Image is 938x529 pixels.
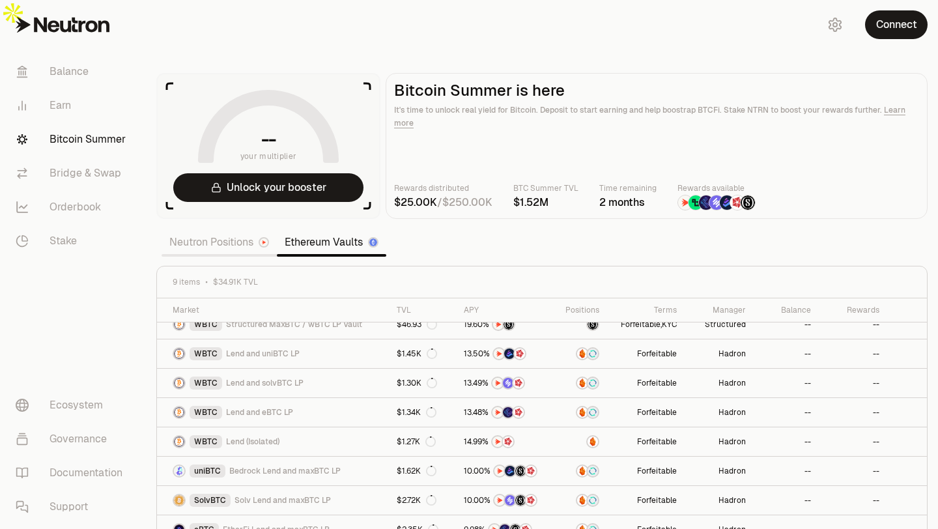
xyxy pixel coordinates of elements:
[754,486,819,515] a: --
[588,407,598,418] img: Supervault
[493,319,504,330] img: NTRN
[754,457,819,485] a: --
[157,486,389,515] a: SolvBTC LogoSolvBTCSolv Lend and maxBTC LP
[5,89,141,122] a: Earn
[678,195,692,210] img: NTRN
[503,407,513,418] img: EtherFi Points
[607,486,685,515] a: Forfeitable
[394,182,492,195] p: Rewards distributed
[397,407,436,418] div: $1.34K
[5,490,141,524] a: Support
[492,378,503,388] img: NTRN
[157,339,389,368] a: WBTC LogoWBTCLend and uniBTC LP
[553,427,607,456] a: Amber
[515,349,525,359] img: Mars Fragments
[174,378,184,388] img: WBTC Logo
[754,427,819,456] a: --
[397,305,448,315] div: TVL
[621,319,677,330] span: ,
[456,427,553,456] a: NTRNMars Fragments
[513,378,524,388] img: Mars Fragments
[685,427,754,456] a: Hadron
[397,466,436,476] div: $1.62K
[588,378,598,388] img: Supervault
[607,398,685,427] a: Forfeitable
[607,427,685,456] a: Forfeitable
[226,378,304,388] span: Lend and solvBTC LP
[190,435,222,448] div: WBTC
[720,195,734,210] img: Bedrock Diamonds
[389,486,455,515] a: $2.72K
[515,466,526,476] img: Structured Points
[637,407,677,418] button: Forfeitable
[174,319,184,330] img: WBTC Logo
[819,427,887,456] a: --
[819,457,887,485] a: --
[615,305,677,315] div: Terms
[685,457,754,485] a: Hadron
[607,339,685,368] a: Forfeitable
[494,349,504,359] img: NTRN
[389,339,455,368] a: $1.45K
[513,407,524,418] img: Mars Fragments
[174,466,184,476] img: uniBTC Logo
[464,305,545,315] div: APY
[240,150,297,163] span: your multiplier
[173,277,200,287] span: 9 items
[190,318,222,331] div: WBTC
[5,422,141,456] a: Governance
[561,465,599,478] button: AmberSupervault
[389,457,455,485] a: $1.62K
[456,310,553,339] a: NTRNStructured Points
[819,486,887,515] a: --
[190,377,222,390] div: WBTC
[685,310,754,339] a: Structured
[599,195,657,210] div: 2 months
[553,339,607,368] a: AmberSupervault
[162,229,277,255] a: Neutron Positions
[456,486,553,515] a: NTRNSolv PointsStructured PointsMars Fragments
[277,229,386,255] a: Ethereum Vaults
[505,495,515,506] img: Solv Points
[685,398,754,427] a: Hadron
[819,369,887,397] a: --
[637,349,677,359] button: Forfeitable
[607,369,685,397] a: Forfeitable
[504,319,514,330] img: Structured Points
[226,319,362,330] span: Structured MaxBTC / wBTC LP Vault
[173,305,381,315] div: Market
[5,55,141,89] a: Balance
[637,378,677,388] button: Forfeitable
[389,398,455,427] a: $1.34K
[464,435,545,448] button: NTRNMars Fragments
[561,347,599,360] button: AmberSupervault
[173,173,363,202] button: Unlock your booster
[174,407,184,418] img: WBTC Logo
[637,495,677,506] button: Forfeitable
[553,398,607,427] a: AmberSupervault
[819,310,887,339] a: --
[689,195,703,210] img: Lombard Lux
[456,369,553,397] a: NTRNSolv PointsMars Fragments
[577,407,588,418] img: Amber
[754,369,819,397] a: --
[5,388,141,422] a: Ecosystem
[394,81,919,100] h2: Bitcoin Summer is here
[503,378,513,388] img: Solv Points
[685,486,754,515] a: Hadron
[157,369,389,397] a: WBTC LogoWBTCLend and solvBTC LP
[397,378,437,388] div: $1.30K
[260,238,268,246] img: Neutron Logo
[174,349,184,359] img: WBTC Logo
[494,495,505,506] img: NTRN
[464,318,545,331] button: NTRNStructured Points
[827,305,879,315] div: Rewards
[761,305,811,315] div: Balance
[157,398,389,427] a: WBTC LogoWBTCLend and eBTC LP
[561,318,599,331] button: maxBTC
[677,182,756,195] p: Rewards available
[607,457,685,485] a: Forfeitable
[607,310,685,339] a: Forfeitable,KYC
[685,369,754,397] a: Hadron
[730,195,745,210] img: Mars Fragments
